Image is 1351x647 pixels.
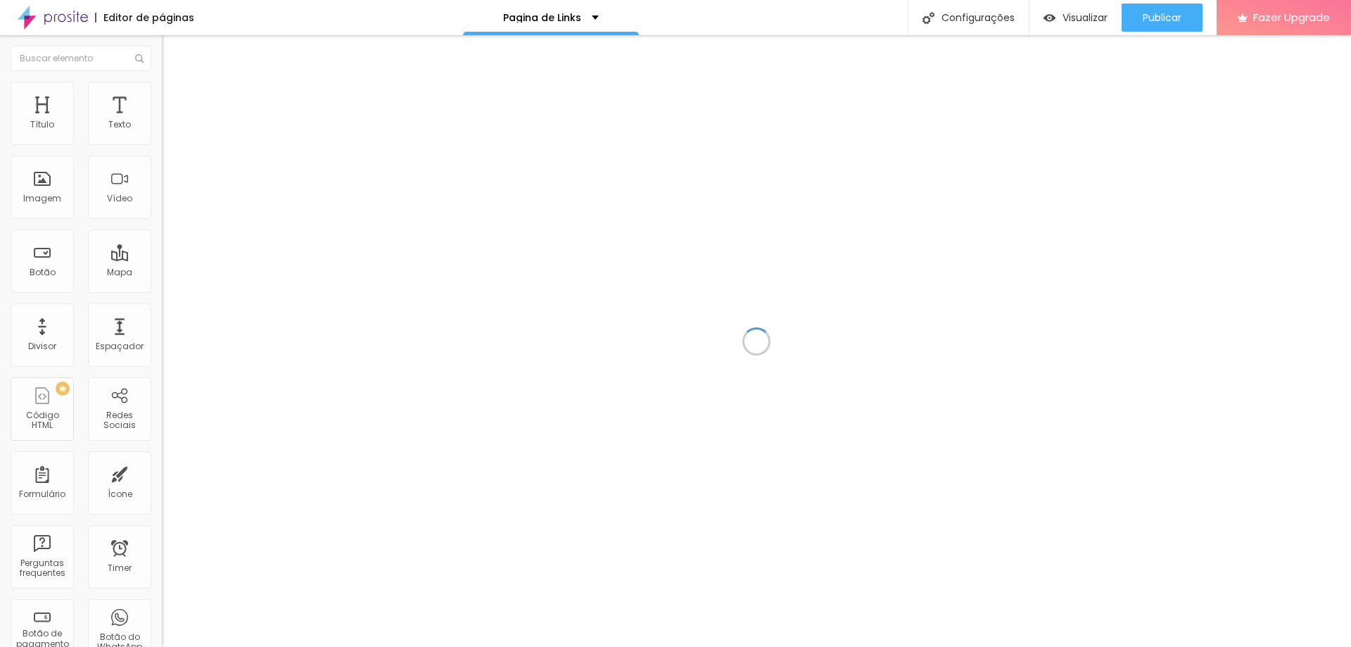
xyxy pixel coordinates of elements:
div: Botão [30,268,56,277]
div: Título [30,120,54,130]
p: Pagina de Links [503,13,581,23]
div: Ícone [108,489,132,499]
button: Publicar [1122,4,1203,32]
img: view-1.svg [1044,12,1055,24]
div: Editor de páginas [95,13,194,23]
div: Mapa [107,268,132,277]
div: Imagem [23,194,61,203]
span: Publicar [1143,12,1181,23]
div: Texto [108,120,131,130]
div: Timer [108,563,132,573]
div: Redes Sociais [91,410,147,431]
span: Fazer Upgrade [1253,11,1330,23]
input: Buscar elemento [11,46,151,71]
div: Divisor [28,341,56,351]
button: Visualizar [1029,4,1122,32]
div: Formulário [19,489,65,499]
img: Icone [922,12,934,24]
div: Perguntas frequentes [14,558,70,579]
span: Visualizar [1063,12,1108,23]
div: Vídeo [107,194,132,203]
div: Código HTML [14,410,70,431]
div: Espaçador [96,341,144,351]
img: Icone [135,54,144,63]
